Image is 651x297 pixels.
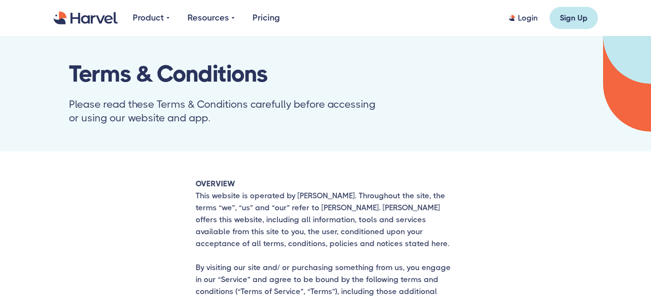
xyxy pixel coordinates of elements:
div: Resources [187,12,229,24]
a: home [54,12,118,25]
div: Please read these Terms & Conditions carefully before accessing or using our website and app. [69,97,386,125]
a: Login [509,13,538,23]
div: Product [133,12,169,24]
strong: OVERVIEW [196,179,235,188]
div: Product [133,12,164,24]
a: Pricing [253,12,280,24]
div: Login [518,13,538,23]
div: Resources [187,12,235,24]
a: Sign Up [550,7,598,29]
div: Sign Up [560,13,588,23]
h1: Terms & Conditions [69,62,386,85]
